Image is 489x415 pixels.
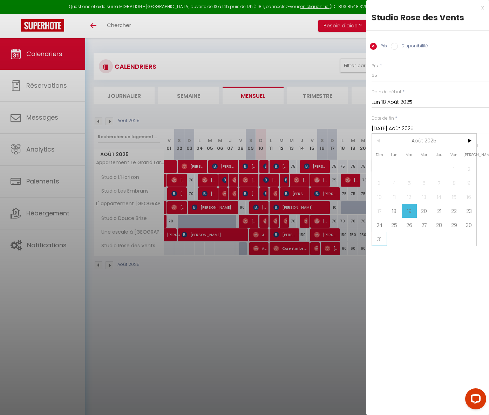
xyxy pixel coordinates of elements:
[372,12,484,23] div: Studio Rose des Vents
[417,204,432,218] span: 20
[461,134,476,148] span: >
[432,148,447,162] span: Jeu
[372,134,387,148] span: <
[402,204,417,218] span: 19
[377,43,387,51] label: Prix
[447,190,462,204] span: 15
[432,190,447,204] span: 14
[461,204,476,218] span: 23
[387,190,402,204] span: 11
[447,162,462,176] span: 1
[372,232,387,246] span: 31
[366,4,484,12] div: x
[387,148,402,162] span: Lun
[417,190,432,204] span: 13
[372,63,379,69] label: Prix
[372,148,387,162] span: Dim
[417,176,432,190] span: 6
[387,134,462,148] span: Août 2025
[402,218,417,232] span: 26
[447,148,462,162] span: Ven
[447,176,462,190] span: 8
[372,204,387,218] span: 17
[372,115,394,122] label: Date de fin
[447,218,462,232] span: 29
[432,176,447,190] span: 7
[432,204,447,218] span: 21
[372,89,401,95] label: Date de début
[372,190,387,204] span: 10
[461,162,476,176] span: 2
[372,218,387,232] span: 24
[432,218,447,232] span: 28
[461,176,476,190] span: 9
[402,176,417,190] span: 5
[372,176,387,190] span: 3
[417,218,432,232] span: 27
[402,148,417,162] span: Mar
[447,204,462,218] span: 22
[460,386,489,415] iframe: LiveChat chat widget
[461,148,476,162] span: [PERSON_NAME]
[417,148,432,162] span: Mer
[461,218,476,232] span: 30
[387,204,402,218] span: 18
[387,218,402,232] span: 25
[402,190,417,204] span: 12
[461,190,476,204] span: 16
[398,43,428,51] label: Disponibilité
[387,176,402,190] span: 4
